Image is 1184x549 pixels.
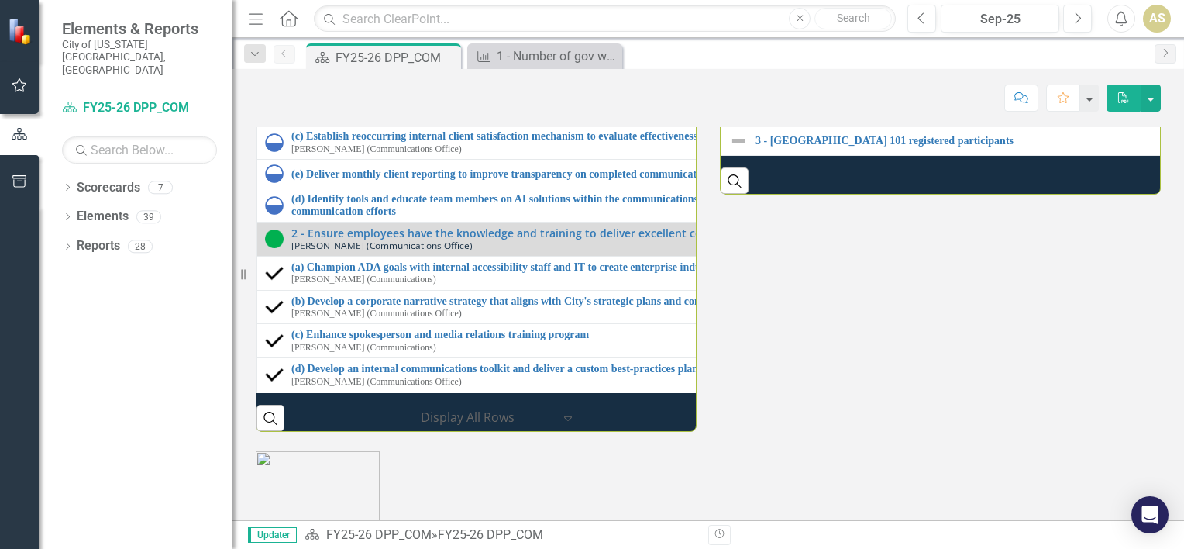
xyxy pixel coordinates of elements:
[305,527,697,544] div: »
[257,256,1144,290] td: Double-Click to Edit Right Click for Context Menu
[77,179,140,197] a: Scorecards
[265,264,284,282] img: Completed
[336,48,457,67] div: FY25-26 DPP_COM
[265,133,284,152] img: In Progress
[128,240,153,253] div: 28
[291,144,462,154] small: [PERSON_NAME] (Communications Office)
[257,188,1144,223] td: Double-Click to Edit Right Click for Context Menu
[257,290,1144,324] td: Double-Click to Edit Right Click for Context Menu
[291,274,436,285] small: [PERSON_NAME] (Communications)
[291,309,462,319] small: [PERSON_NAME] (Communications Office)
[291,193,1136,217] a: (d) Identify tools and educate team members on AI solutions within the communications industry sp...
[291,130,1136,142] a: (c) Establish reoccurring internal client satisfaction mechanism to evaluate effectiveness of Cam...
[265,332,284,350] img: Completed
[326,527,432,542] a: FY25-26 DPP_COM
[248,527,297,543] span: Updater
[291,261,1136,273] a: (a) Champion ADA goals with internal accessibility staff and IT to create enterprise industry-spe...
[265,298,284,316] img: Completed
[1131,496,1169,533] div: Open Intercom Messenger
[291,329,1136,340] a: (c) Enhance spokesperson and media relations training program
[291,240,473,250] small: [PERSON_NAME] (Communications Office)
[265,230,284,248] img: On Target
[257,160,1144,188] td: Double-Click to Edit Right Click for Context Menu
[291,363,1136,375] a: (d) Develop an internal communications toolkit and deliver a custom best-practices plan to employ...
[8,17,36,45] img: ClearPoint Strategy
[148,181,173,194] div: 7
[62,136,217,164] input: Search Below...
[729,132,748,150] img: Not Defined
[62,99,217,117] a: FY25-26 DPP_COM
[497,47,618,66] div: 1 - Number of gov website page views
[314,5,896,33] input: Search ClearPoint...
[291,227,1136,239] a: 2 - Ensure employees have the knowledge and training to deliver excellent communications service ...
[257,126,1144,160] td: Double-Click to Edit Right Click for Context Menu
[291,377,462,387] small: [PERSON_NAME] (Communications Office)
[471,47,618,66] a: 1 - Number of gov website page views
[62,19,217,38] span: Elements & Reports
[257,392,1144,426] td: Double-Click to Edit Right Click for Context Menu
[136,210,161,223] div: 39
[62,38,217,76] small: City of [US_STATE][GEOGRAPHIC_DATA], [GEOGRAPHIC_DATA]
[291,168,1136,180] a: (e) Deliver monthly client reporting to improve transparency on completed communication projects ...
[837,12,870,24] span: Search
[265,196,284,215] img: In Progress
[941,5,1059,33] button: Sep-25
[265,164,284,183] img: In Progress
[257,223,1144,257] td: Double-Click to Edit Right Click for Context Menu
[1143,5,1171,33] button: AS
[291,295,1136,307] a: (b) Develop a corporate narrative strategy that aligns with City's strategic plans and community ...
[257,324,1144,358] td: Double-Click to Edit Right Click for Context Menu
[438,527,543,542] div: FY25-26 DPP_COM
[946,10,1054,29] div: Sep-25
[77,208,129,226] a: Elements
[291,343,436,353] small: [PERSON_NAME] (Communications)
[257,358,1144,392] td: Double-Click to Edit Right Click for Context Menu
[814,8,892,29] button: Search
[77,237,120,255] a: Reports
[265,366,284,385] img: Completed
